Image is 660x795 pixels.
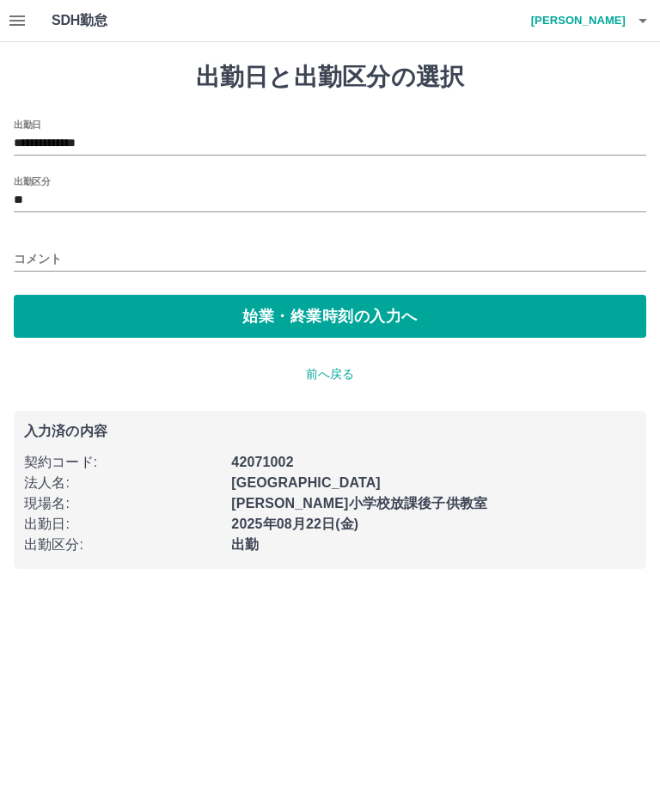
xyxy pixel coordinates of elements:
b: [PERSON_NAME]小学校放課後子供教室 [231,496,487,511]
p: 契約コード : [24,452,221,473]
label: 出勤区分 [14,174,50,187]
b: [GEOGRAPHIC_DATA] [231,475,381,490]
h1: 出勤日と出勤区分の選択 [14,63,646,92]
p: 前へ戻る [14,365,646,383]
p: 現場名 : [24,493,221,514]
p: 法人名 : [24,473,221,493]
b: 42071002 [231,455,293,469]
label: 出勤日 [14,118,41,131]
button: 始業・終業時刻の入力へ [14,295,646,338]
p: 出勤日 : [24,514,221,535]
p: 入力済の内容 [24,425,636,438]
b: 2025年08月22日(金) [231,517,358,531]
b: 出勤 [231,537,259,552]
p: 出勤区分 : [24,535,221,555]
